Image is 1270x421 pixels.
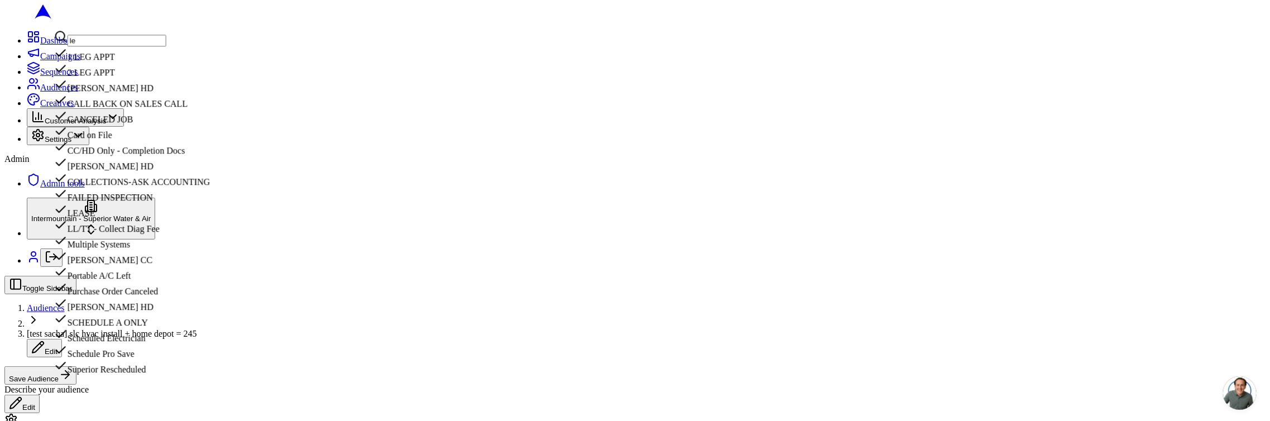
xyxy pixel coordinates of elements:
span: Toggle Sidebar [22,284,72,293]
div: Admin [4,154,1266,164]
div: Scheduled Electrician [54,328,210,343]
button: Log out [40,248,63,267]
a: Audiences [27,303,65,313]
span: Describe your audience [4,385,89,394]
span: Audiences [40,83,78,92]
div: [PERSON_NAME] HD [54,296,210,312]
div: SCHEDULE A ONLY [54,312,210,328]
div: 2 LEG APPT [54,62,210,78]
button: Toggle Sidebar [4,276,76,294]
span: Admin tools [40,179,85,188]
button: Edit [27,339,62,357]
button: Intermountain - Superior Water & Air [27,198,155,240]
div: CANCELED JOB [54,109,210,125]
button: Settings [27,127,89,145]
div: [PERSON_NAME] HD [54,78,210,93]
span: Edit [22,403,35,412]
span: Dashboard [40,36,79,45]
span: Campaigns [40,51,80,61]
span: Settings [45,135,71,143]
div: Multiple Systems [54,234,210,250]
a: Audiences [27,83,78,92]
div: Schedule Pro Save [54,343,210,359]
span: Edit [45,347,57,356]
div: [PERSON_NAME] CC [54,250,210,265]
div: 1 LEG APPT [54,46,210,62]
a: Admin tools [27,179,85,188]
a: Open chat [1223,376,1257,410]
div: [PERSON_NAME] HD [54,156,210,171]
div: LEASE [54,203,210,218]
div: CC/HD Only - Completion Docs [54,140,210,156]
div: LL/TT - Collect Diag Fee [54,218,210,234]
button: Customer Analysis [27,108,124,127]
div: Portable A/C Left [54,265,210,281]
a: Creatives [27,98,74,108]
button: Edit [4,395,40,413]
span: [test sacha] slc hvac install + home depot = 245 [27,329,197,338]
div: FAILED INSPECTION [54,187,210,203]
a: Dashboard [27,36,79,45]
div: Superior Rescheduled [54,359,210,375]
div: COLLECTIONS-ASK ACCOUNTING [54,171,210,187]
div: Suggestions [54,46,210,375]
span: Creatives [40,98,74,108]
a: Sequences [27,67,78,76]
nav: breadcrumb [4,303,1266,357]
div: CALL BACK ON SALES CALL [54,93,210,109]
a: Campaigns [27,51,80,61]
input: Search... [68,35,166,46]
span: Intermountain - Superior Water & Air [31,214,151,223]
div: Card on File [54,125,210,140]
div: Purchase Order Canceled [54,281,210,296]
button: Save Audience [4,366,76,385]
span: Sequences [40,67,78,76]
span: Customer Analysis [45,117,106,125]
